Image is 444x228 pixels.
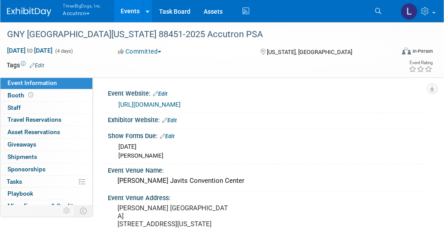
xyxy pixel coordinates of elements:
[118,143,137,150] span: [DATE]
[0,139,92,151] a: Giveaways
[8,79,57,86] span: Event Information
[30,62,44,69] a: Edit
[8,92,35,99] span: Booth
[162,117,177,124] a: Edit
[7,8,51,16] img: ExhibitDay
[108,87,426,98] div: Event Website:
[0,102,92,114] a: Staff
[115,47,165,56] button: Committed
[0,89,92,101] a: Booth
[108,164,426,175] div: Event Venue Name:
[8,153,37,160] span: Shipments
[27,92,35,98] span: Booth not reserved yet
[7,46,53,54] span: [DATE] [DATE]
[108,129,426,141] div: Show Forms Due:
[7,61,44,70] td: Tags
[0,77,92,89] a: Event Information
[0,126,92,138] a: Asset Reservations
[0,188,92,200] a: Playbook
[160,133,175,139] a: Edit
[8,116,61,123] span: Travel Reservations
[409,61,433,65] div: Event Rating
[7,178,22,185] span: Tasks
[54,48,73,54] span: (4 days)
[0,114,92,126] a: Travel Reservations
[75,205,93,216] td: Toggle Event Tabs
[0,176,92,188] a: Tasks
[114,174,420,188] div: [PERSON_NAME] Javits Convention Center
[118,101,181,108] a: [URL][DOMAIN_NAME]
[8,202,76,209] span: Misc. Expenses & Credits
[108,113,426,125] div: Exhibitor Website:
[412,48,433,54] div: In-Person
[63,1,101,10] span: ThreeBigDogs, Inc.
[368,46,433,59] div: Event Format
[0,163,92,175] a: Sponsorships
[8,141,36,148] span: Giveaways
[108,191,426,202] div: Event Venue Address:
[153,91,167,97] a: Edit
[118,152,420,160] div: [PERSON_NAME]
[0,200,92,212] a: Misc. Expenses & Credits
[118,204,231,228] pre: [PERSON_NAME] [GEOGRAPHIC_DATA] [STREET_ADDRESS][US_STATE]
[401,3,417,20] img: Lori Stewart
[8,128,60,135] span: Asset Reservations
[267,49,352,55] span: [US_STATE], [GEOGRAPHIC_DATA]
[8,104,21,111] span: Staff
[402,47,411,54] img: Format-Inperson.png
[4,27,390,43] div: GNY [GEOGRAPHIC_DATA][US_STATE] 88451-2025 Accutron PSA
[59,205,75,216] td: Personalize Event Tab Strip
[8,190,33,197] span: Playbook
[8,166,46,173] span: Sponsorships
[0,151,92,163] a: Shipments
[26,47,34,54] span: to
